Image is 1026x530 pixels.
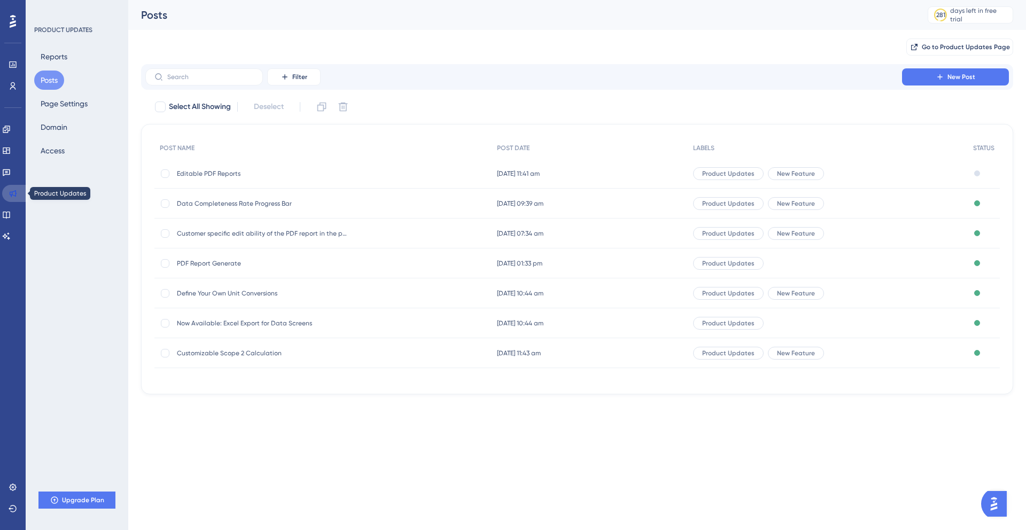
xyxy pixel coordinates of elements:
[702,169,755,178] span: Product Updates
[693,144,714,152] span: LABELS
[497,259,542,268] span: [DATE] 01:33 pm
[497,289,543,298] span: [DATE] 10:44 am
[34,26,92,34] div: PRODUCT UPDATES
[950,6,1009,24] div: days left in free trial
[777,199,815,208] span: New Feature
[267,68,321,85] button: Filter
[702,349,755,357] span: Product Updates
[777,229,815,238] span: New Feature
[922,43,1010,51] span: Go to Product Updates Page
[777,349,815,357] span: New Feature
[902,68,1009,85] button: New Post
[177,229,348,238] span: Customer specific edit ability of the PDF report in the partner portal
[34,141,71,160] button: Access
[947,73,975,81] span: New Post
[497,349,541,357] span: [DATE] 11:43 am
[177,349,348,357] span: Customizable Scope 2 Calculation
[702,319,755,328] span: Product Updates
[702,199,755,208] span: Product Updates
[497,319,543,328] span: [DATE] 10:44 am
[38,492,115,509] button: Upgrade Plan
[34,94,94,113] button: Page Settings
[981,488,1013,520] iframe: UserGuiding AI Assistant Launcher
[973,144,994,152] span: STATUS
[702,289,755,298] span: Product Updates
[906,38,1013,56] button: Go to Product Updates Page
[167,73,254,81] input: Search
[497,144,530,152] span: POST DATE
[497,229,543,238] span: [DATE] 07:34 am
[34,118,74,137] button: Domain
[702,229,755,238] span: Product Updates
[177,259,348,268] span: PDF Report Generate
[177,289,348,298] span: Define Your Own Unit Conversions
[177,319,348,328] span: Now Available: Excel Export for Data Screens
[777,289,815,298] span: New Feature
[244,97,293,116] button: Deselect
[177,169,348,178] span: Editable PDF Reports
[936,11,945,19] div: 281
[497,199,543,208] span: [DATE] 09:39 am
[292,73,307,81] span: Filter
[177,199,348,208] span: Data Completeness Rate Progress Bar
[497,169,540,178] span: [DATE] 11:41 am
[34,47,74,66] button: Reports
[141,7,901,22] div: Posts
[62,496,104,504] span: Upgrade Plan
[777,169,815,178] span: New Feature
[160,144,195,152] span: POST NAME
[34,71,64,90] button: Posts
[702,259,755,268] span: Product Updates
[169,100,231,113] span: Select All Showing
[254,100,284,113] span: Deselect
